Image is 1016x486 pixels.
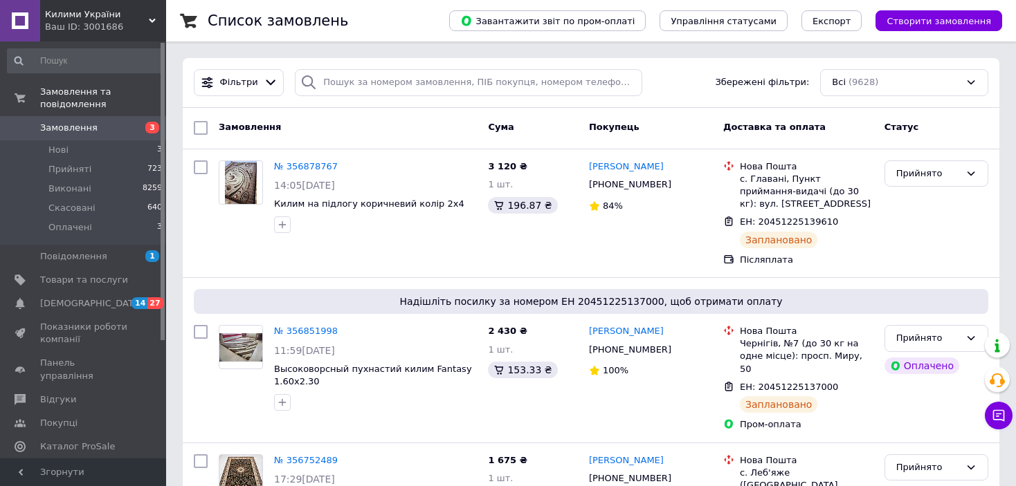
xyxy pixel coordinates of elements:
[589,122,639,132] span: Покупець
[723,122,826,132] span: Доставка та оплата
[7,48,163,73] input: Пошук
[896,460,960,475] div: Прийнято
[740,382,838,392] span: ЕН: 20451225137000
[219,160,263,205] a: Фото товару
[208,12,348,29] h1: Список замовлень
[589,160,664,174] a: [PERSON_NAME]
[48,202,96,214] span: Скасовані
[40,297,143,310] span: [DEMOGRAPHIC_DATA]
[219,325,263,369] a: Фото товару
[488,473,513,483] span: 1 шт.
[274,326,338,336] a: № 356851998
[40,86,166,111] span: Замовлення та повідомлення
[131,297,147,309] span: 14
[740,232,818,248] div: Заплановано
[740,254,873,266] div: Післяплата
[220,76,258,89] span: Фільтри
[40,122,98,134] span: Замовлення
[876,10,1002,31] button: Створити замовлення
[147,297,163,309] span: 27
[199,295,983,308] span: Надішліть посилку за номером ЕН 20451225137000, щоб отримати оплату
[488,161,527,171] span: 3 120 ₴
[488,326,527,336] span: 2 430 ₴
[274,161,338,171] a: № 356878767
[488,197,557,214] div: 196.87 ₴
[40,357,128,382] span: Панель управління
[488,122,514,132] span: Cума
[143,183,162,195] span: 8259
[896,167,960,181] div: Прийнято
[715,76,809,89] span: Збережені фільтри:
[603,200,623,211] span: 84%
[589,454,664,467] a: [PERSON_NAME]
[147,202,162,214] span: 640
[740,160,873,173] div: Нова Пошта
[40,274,128,286] span: Товари та послуги
[40,321,128,346] span: Показники роботи компанії
[48,221,92,234] span: Оплачені
[219,333,262,362] img: Фото товару
[274,180,335,191] span: 14:05[DATE]
[145,250,159,262] span: 1
[157,221,162,234] span: 3
[488,344,513,355] span: 1 шт.
[45,21,166,33] div: Ваш ID: 3001686
[586,341,674,359] div: [PHONE_NUMBER]
[832,76,846,89] span: Всі
[295,69,642,96] input: Пошук за номером замовлення, ПІБ покупця, номером телефону, Email, номером накладної
[145,122,159,133] span: 3
[488,179,513,189] span: 1 шт.
[740,325,873,337] div: Нова Пошта
[48,183,91,195] span: Виконані
[603,365,628,375] span: 100%
[985,402,1013,429] button: Чат з покупцем
[740,173,873,211] div: с. Главані, Пункт приймання-видачі (до 30 кг): вул. [STREET_ADDRESS]
[586,176,674,194] div: [PHONE_NUMBER]
[48,163,91,176] span: Прийняті
[225,161,257,204] img: Фото товару
[849,77,878,87] span: (9628)
[40,417,78,429] span: Покупці
[40,393,76,406] span: Відгуки
[219,122,281,132] span: Замовлення
[460,15,635,27] span: Завантажити звіт по пром-оплаті
[740,418,873,431] div: Пром-оплата
[740,337,873,375] div: Чернігів, №7 (до 30 кг на одне місце): просп. Миру, 50
[157,144,162,156] span: 3
[589,325,664,338] a: [PERSON_NAME]
[488,455,527,465] span: 1 675 ₴
[885,357,959,374] div: Оплачено
[740,454,873,467] div: Нова Пошта
[274,364,472,387] a: Высоковорсный пухнастий килим Fantasy 1.60x2.30
[813,16,851,26] span: Експорт
[488,362,557,378] div: 153.33 ₴
[274,455,338,465] a: № 356752489
[40,250,107,263] span: Повідомлення
[660,10,788,31] button: Управління статусами
[885,122,919,132] span: Статус
[887,16,991,26] span: Створити замовлення
[740,216,838,227] span: ЕН: 20451225139610
[671,16,777,26] span: Управління статусами
[801,10,862,31] button: Експорт
[40,440,115,453] span: Каталог ProSale
[274,345,335,356] span: 11:59[DATE]
[449,10,646,31] button: Завантажити звіт по пром-оплаті
[740,396,818,413] div: Заплановано
[274,198,464,209] a: Килим на підлогу коричневий колір 2x4
[48,144,69,156] span: Нові
[147,163,162,176] span: 723
[896,331,960,346] div: Прийнято
[274,474,335,485] span: 17:29[DATE]
[862,15,1002,26] a: Створити замовлення
[45,8,149,21] span: Килими України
